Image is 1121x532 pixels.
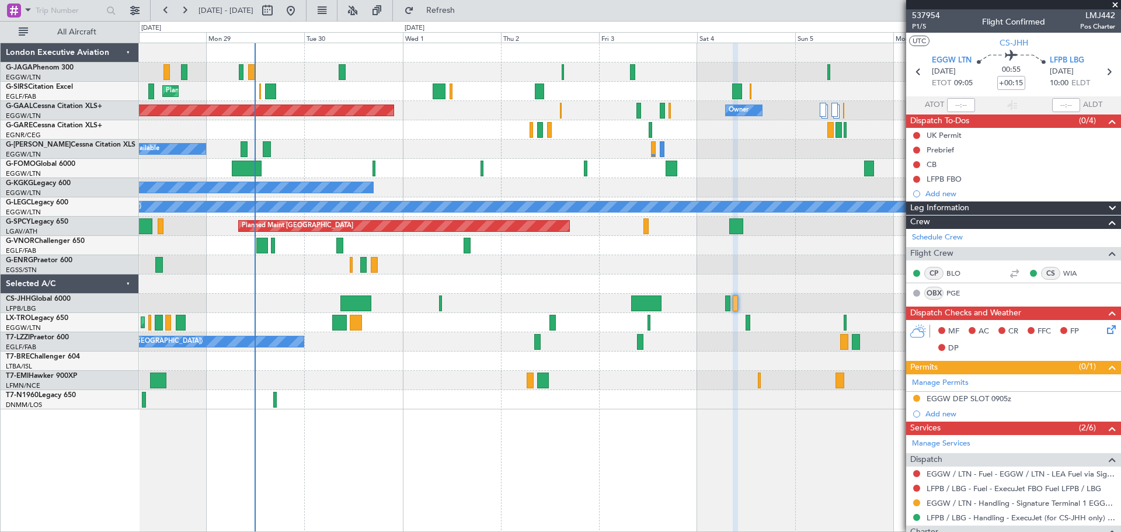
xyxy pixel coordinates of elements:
a: LFPB / LBG - Fuel - ExecuJet FBO Fuel LFPB / LBG [927,484,1101,493]
a: LFPB / LBG - Handling - ExecuJet (for CS-JHH only) LFPB / LBG [927,513,1115,523]
span: G-FOMO [6,161,36,168]
a: LFPB/LBG [6,304,36,313]
span: G-[PERSON_NAME] [6,141,71,148]
a: G-VNORChallenger 650 [6,238,85,245]
span: AC [979,326,989,338]
span: FP [1070,326,1079,338]
a: G-GARECessna Citation XLS+ [6,122,102,129]
span: G-SIRS [6,84,28,91]
a: G-FOMOGlobal 6000 [6,161,75,168]
span: ETOT [932,78,951,89]
a: EGSS/STN [6,266,37,274]
span: Dispatch [910,453,942,467]
span: G-LEGC [6,199,31,206]
a: EGLF/FAB [6,92,36,101]
div: OBX [924,287,944,300]
input: --:-- [947,98,975,112]
div: Planned Maint [GEOGRAPHIC_DATA] ([GEOGRAPHIC_DATA]) [166,82,350,100]
a: CS-JHHGlobal 6000 [6,295,71,302]
a: LTBA/ISL [6,362,32,371]
span: G-ENRG [6,257,33,264]
a: Manage Permits [912,377,969,389]
a: G-GAALCessna Citation XLS+ [6,103,102,110]
span: MF [948,326,959,338]
span: T7-EMI [6,373,29,380]
span: All Aircraft [30,28,123,36]
span: T7-LZZI [6,334,30,341]
span: G-VNOR [6,238,34,245]
a: DNMM/LOS [6,401,42,409]
span: ALDT [1083,99,1102,111]
span: 10:00 [1050,78,1068,89]
div: Planned Maint [GEOGRAPHIC_DATA] [242,217,353,235]
a: EGNR/CEG [6,131,41,140]
span: Crew [910,215,930,229]
a: EGGW/LTN [6,73,41,82]
span: Services [910,422,941,435]
span: Dispatch To-Dos [910,114,969,128]
span: G-SPCY [6,218,31,225]
a: EGGW/LTN [6,208,41,217]
div: [DATE] [405,23,424,33]
a: EGGW/LTN [6,169,41,178]
button: Refresh [399,1,469,20]
span: G-JAGA [6,64,33,71]
span: CS-JHH [1000,37,1028,49]
span: 09:05 [954,78,973,89]
span: ELDT [1071,78,1090,89]
div: Tue 30 [304,32,402,43]
a: G-SPCYLegacy 650 [6,218,68,225]
div: [DATE] [141,23,161,33]
div: Sun 28 [108,32,206,43]
div: Planned Maint [GEOGRAPHIC_DATA] ([GEOGRAPHIC_DATA]) [144,314,328,331]
span: LX-TRO [6,315,31,322]
span: EGGW LTN [932,55,972,67]
span: [DATE] [1050,66,1074,78]
a: T7-EMIHawker 900XP [6,373,77,380]
a: EGLF/FAB [6,246,36,255]
a: LX-TROLegacy 650 [6,315,68,322]
div: Flight Confirmed [982,16,1045,28]
span: CR [1008,326,1018,338]
a: G-[PERSON_NAME]Cessna Citation XLS [6,141,135,148]
div: EGGW DEP SLOT 0905z [927,394,1011,404]
span: P1/5 [912,22,940,32]
span: G-GAAL [6,103,33,110]
button: All Aircraft [13,23,127,41]
a: Manage Services [912,438,970,450]
span: DP [948,343,959,354]
span: Dispatch Checks and Weather [910,307,1021,320]
div: Wed 1 [403,32,501,43]
a: G-ENRGPraetor 600 [6,257,72,264]
span: 00:55 [1002,64,1021,76]
span: G-KGKG [6,180,33,187]
span: [DATE] - [DATE] [199,5,253,16]
a: EGGW/LTN [6,150,41,159]
a: T7-BREChallenger 604 [6,353,80,360]
div: CS [1041,267,1060,280]
a: G-SIRSCitation Excel [6,84,73,91]
div: LFPB FBO [927,174,962,184]
a: EGGW/LTN [6,112,41,120]
span: LMJ442 [1080,9,1115,22]
a: T7-LZZIPraetor 600 [6,334,69,341]
span: G-GARE [6,122,33,129]
span: [DATE] [932,66,956,78]
a: LGAV/ATH [6,227,37,236]
div: Mon 6 [893,32,991,43]
a: EGGW / LTN - Fuel - EGGW / LTN - LEA Fuel via Signature in EGGW [927,469,1115,479]
div: Add new [925,189,1115,199]
span: LFPB LBG [1050,55,1084,67]
div: Sun 5 [795,32,893,43]
div: Fri 3 [599,32,697,43]
span: FFC [1038,326,1051,338]
a: LFMN/NCE [6,381,40,390]
span: T7-N1960 [6,392,39,399]
input: Trip Number [36,2,103,19]
div: CB [927,159,937,169]
div: UK Permit [927,130,962,140]
div: CP [924,267,944,280]
span: Flight Crew [910,247,953,260]
a: PGE [946,288,973,298]
span: Refresh [416,6,465,15]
